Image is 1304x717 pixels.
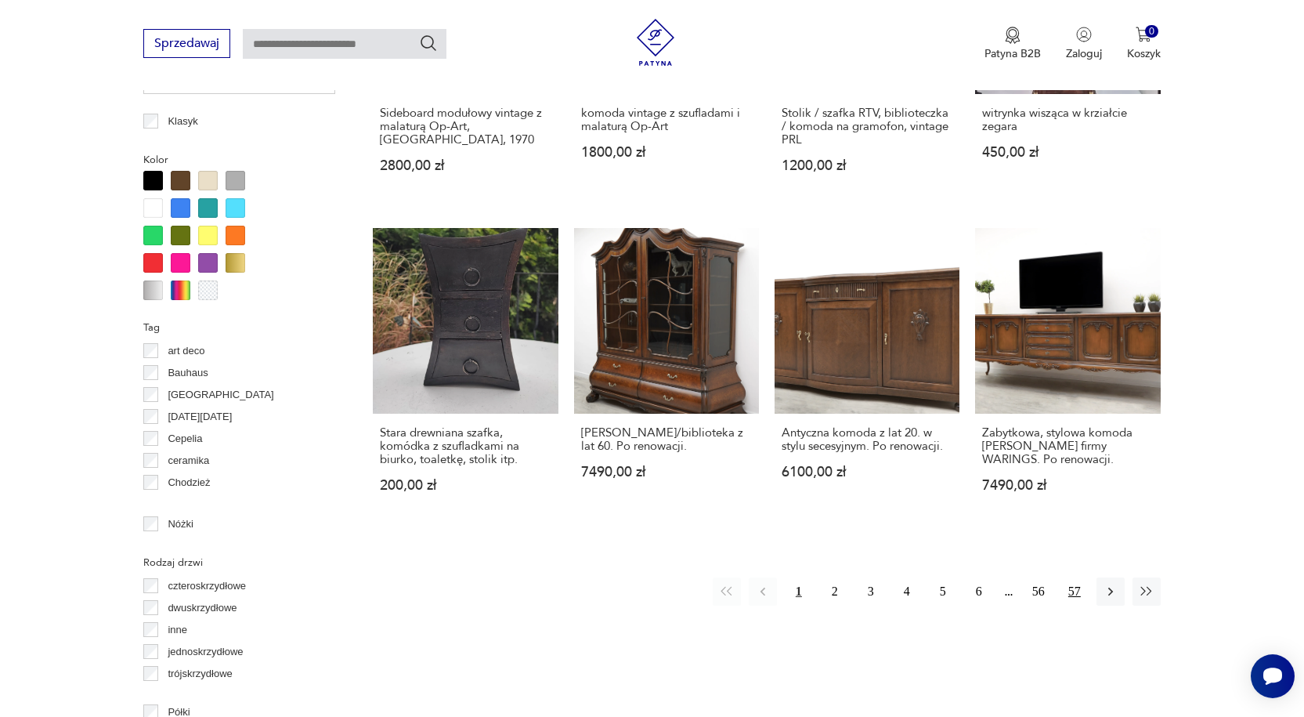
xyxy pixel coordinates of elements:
p: 450,00 zł [982,146,1153,159]
a: Zabytkowa, stylowa komoda ludwik firmy WARINGS. Po renowacji.Zabytkowa, stylowa komoda [PERSON_NA... [975,228,1160,522]
a: Sprzedawaj [143,39,230,50]
p: 1200,00 zł [782,159,952,172]
h3: Stolik / szafka RTV, biblioteczka / komoda na gramofon, vintage PRL [782,107,952,147]
button: Zaloguj [1066,27,1102,61]
p: Zaloguj [1066,46,1102,61]
p: dwuskrzydłowe [168,599,237,617]
p: Cepelia [168,430,202,447]
button: 4 [893,578,921,606]
p: Rodzaj drzwi [143,554,335,571]
p: 2800,00 zł [380,159,551,172]
div: 0 [1145,25,1158,38]
h3: Sideboard modułowy vintage z malaturą Op-Art, [GEOGRAPHIC_DATA], 1970 [380,107,551,147]
p: Klasyk [168,113,197,130]
p: jednoskrzydłowe [168,643,243,661]
p: trójskrzydłowe [168,665,232,683]
h3: Stara drewniana szafka, komódka z szufladkami na biurko, toaletkę, stolik itp. [380,426,551,466]
h3: witrynka wisząca w krziałcie zegara [982,107,1153,133]
img: Ikona koszyka [1136,27,1151,42]
button: 6 [965,578,993,606]
img: Ikonka użytkownika [1076,27,1092,42]
p: Bauhaus [168,364,208,382]
p: czteroskrzydłowe [168,578,246,595]
button: Sprzedawaj [143,29,230,58]
p: art deco [168,342,204,360]
h3: Antyczna komoda z lat 20. w stylu secesyjnym. Po renowacji. [782,426,952,453]
p: Nóżki [168,516,193,533]
p: Tag [143,319,335,336]
a: Stara drewniana szafka, komódka z szufladkami na biurko, toaletkę, stolik itp.Stara drewniana sza... [373,228,558,522]
p: Kolor [143,151,335,168]
p: Ćmielów [168,496,207,513]
button: 5 [929,578,957,606]
button: 57 [1060,578,1089,606]
h3: komoda vintage z szufladami i malaturą Op-Art [581,107,752,133]
p: Chodzież [168,474,210,491]
p: 1800,00 zł [581,146,752,159]
p: [DATE][DATE] [168,408,232,425]
p: inne [168,621,187,639]
button: 3 [857,578,885,606]
img: Patyna - sklep z meblami i dekoracjami vintage [632,19,679,66]
p: Koszyk [1127,46,1161,61]
p: 7490,00 zł [982,479,1153,492]
button: 1 [785,578,813,606]
p: 6100,00 zł [782,465,952,479]
button: Patyna B2B [984,27,1041,61]
button: 0Koszyk [1127,27,1161,61]
h3: [PERSON_NAME]/biblioteka z lat 60. Po renowacji. [581,426,752,453]
p: 7490,00 zł [581,465,752,479]
a: Zabytkowa witryna/biblioteka z lat 60. Po renowacji.[PERSON_NAME]/biblioteka z lat 60. Po renowac... [574,228,759,522]
iframe: Smartsupp widget button [1251,654,1295,698]
p: 200,00 zł [380,479,551,492]
h3: Zabytkowa, stylowa komoda [PERSON_NAME] firmy WARINGS. Po renowacji. [982,426,1153,466]
button: 56 [1024,578,1053,606]
p: Patyna B2B [984,46,1041,61]
button: 2 [821,578,849,606]
p: [GEOGRAPHIC_DATA] [168,386,273,404]
p: ceramika [168,452,209,469]
button: Szukaj [419,34,438,53]
a: Ikona medaluPatyna B2B [984,27,1041,61]
img: Ikona medalu [1005,27,1020,44]
a: Antyczna komoda z lat 20. w stylu secesyjnym. Po renowacji.Antyczna komoda z lat 20. w stylu sece... [775,228,959,522]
